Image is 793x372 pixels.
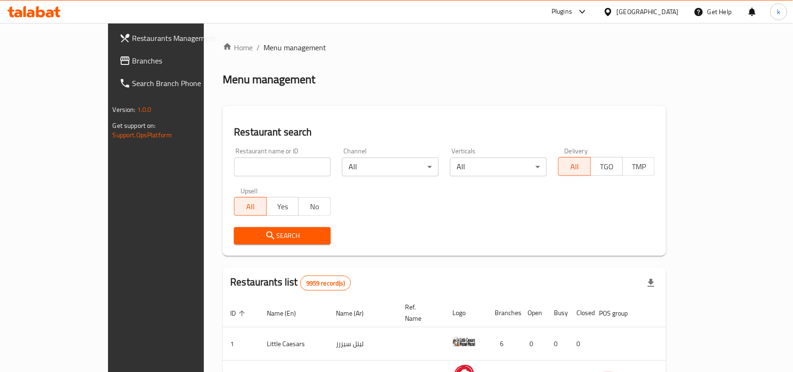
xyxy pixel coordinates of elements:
span: Search [241,230,323,242]
span: Name (En) [267,308,308,319]
div: Export file [640,272,662,294]
button: TGO [591,157,623,176]
button: All [234,197,266,216]
span: 1.0.0 [137,103,152,116]
span: Restaurants Management [132,32,233,44]
span: TGO [595,160,619,174]
button: Yes [266,197,299,216]
td: Little Caesars [259,327,328,361]
h2: Menu management [223,72,315,87]
span: Name (Ar) [336,308,376,319]
label: Delivery [565,148,588,154]
div: Total records count [300,276,351,291]
span: Branches [132,55,233,66]
td: 0 [520,327,546,361]
a: Restaurants Management [112,27,241,49]
h2: Restaurant search [234,125,655,139]
td: 0 [546,327,569,361]
td: 1 [223,327,259,361]
label: Upsell [241,188,258,194]
button: All [558,157,591,176]
td: ليتل سيزرز [328,327,397,361]
td: 6 [487,327,520,361]
span: Ref. Name [405,301,434,324]
a: Branches [112,49,241,72]
button: Search [234,227,331,245]
span: Get support on: [113,119,156,132]
button: TMP [622,157,655,176]
div: [GEOGRAPHIC_DATA] [617,7,679,17]
span: ID [230,308,248,319]
button: No [298,197,331,216]
td: 0 [569,327,591,361]
th: Branches [487,299,520,327]
span: 9959 record(s) [301,279,350,288]
span: TMP [627,160,651,174]
span: All [562,160,587,174]
img: Little Caesars [452,330,476,354]
nav: breadcrumb [223,42,666,53]
span: Yes [271,200,295,214]
div: All [342,158,439,176]
span: All [238,200,263,214]
a: Support.OpsPlatform [113,129,172,141]
th: Closed [569,299,591,327]
th: Logo [445,299,487,327]
div: Plugins [552,6,572,17]
a: Search Branch Phone [112,72,241,95]
span: No [303,200,327,214]
span: Version: [113,103,136,116]
th: Open [520,299,546,327]
th: Busy [546,299,569,327]
div: All [450,158,547,176]
span: k [777,7,780,17]
input: Search for restaurant name or ID.. [234,158,331,176]
span: POS group [599,308,640,319]
h2: Restaurants list [230,275,351,291]
span: Menu management [264,42,326,53]
span: Search Branch Phone [132,78,233,89]
li: / [257,42,260,53]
